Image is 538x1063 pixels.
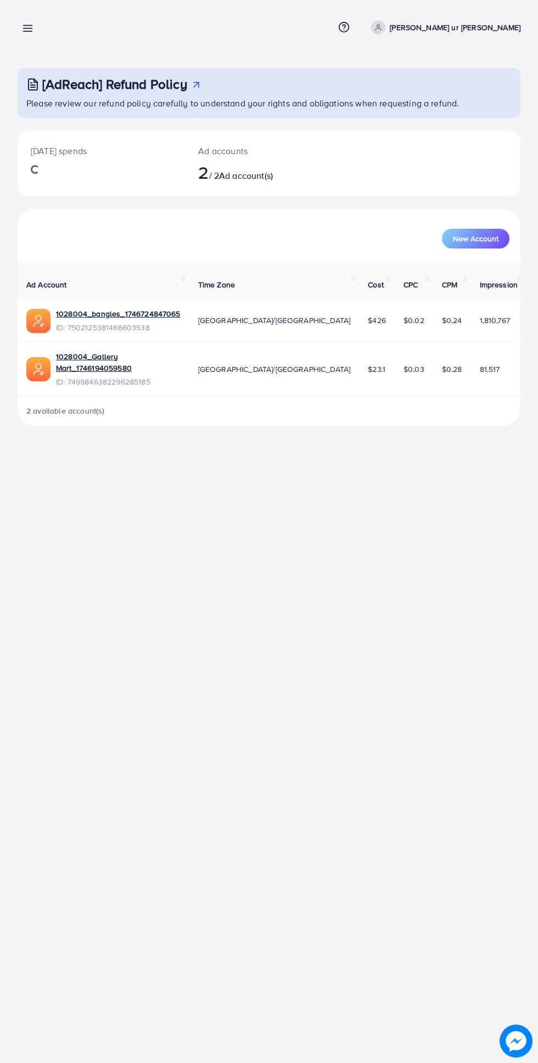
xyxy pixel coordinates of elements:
[368,279,384,290] span: Cost
[453,235,498,242] span: New Account
[368,315,386,326] span: $426
[26,357,51,381] img: ic-ads-acc.e4c84228.svg
[198,279,235,290] span: Time Zone
[390,21,520,34] p: [PERSON_NAME] ur [PERSON_NAME]
[403,279,418,290] span: CPC
[56,376,181,387] span: ID: 7499846382296285185
[198,160,209,185] span: 2
[480,364,500,375] span: 81,517
[198,144,298,157] p: Ad accounts
[442,364,462,375] span: $0.28
[198,162,298,183] h2: / 2
[26,309,51,333] img: ic-ads-acc.e4c84228.svg
[442,229,509,248] button: New Account
[42,76,187,92] h3: [AdReach] Refund Policy
[198,315,351,326] span: [GEOGRAPHIC_DATA]/[GEOGRAPHIC_DATA]
[403,315,424,326] span: $0.02
[56,351,181,374] a: 1028004_Gallery Mart_1746194059580
[480,279,518,290] span: Impression
[198,364,351,375] span: [GEOGRAPHIC_DATA]/[GEOGRAPHIC_DATA]
[442,279,457,290] span: CPM
[480,315,510,326] span: 1,810,767
[501,1026,531,1056] img: image
[26,405,105,416] span: 2 available account(s)
[219,169,273,182] span: Ad account(s)
[26,97,514,110] p: Please review our refund policy carefully to understand your rights and obligations when requesti...
[56,308,181,319] a: 1028004_bangles_1746724847065
[403,364,424,375] span: $0.03
[31,144,172,157] p: [DATE] spends
[56,322,181,333] span: ID: 7502125381466603538
[442,315,462,326] span: $0.24
[367,20,520,35] a: [PERSON_NAME] ur [PERSON_NAME]
[26,279,67,290] span: Ad Account
[368,364,385,375] span: $23.1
